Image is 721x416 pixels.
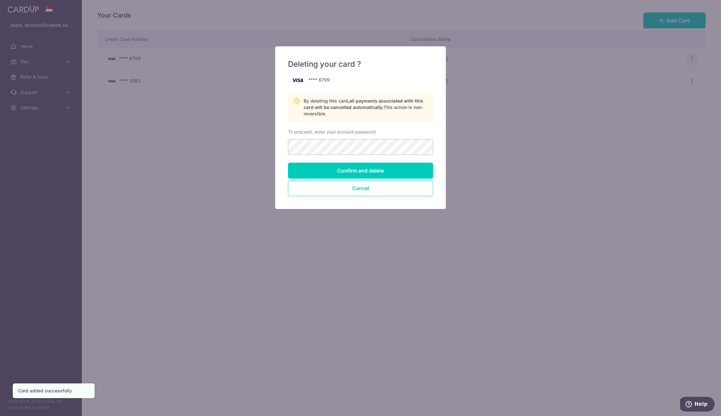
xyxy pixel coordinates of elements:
button: Close [288,180,433,196]
span: all payments associated with this card will be cancelled automatically. [304,98,423,110]
img: visa-761abec96037c8ab836742a37ff580f5eed1c99042f5b0e3b4741c5ac3fec333.png [288,74,307,86]
label: To proceed, enter your account password [288,129,376,135]
div: Card added successfully [18,388,89,394]
input: Confirm and delete [288,163,433,179]
iframe: Opens a widget where you can find more information [680,397,715,413]
p: By deleting this card, This action is non-reversible. [304,98,428,117]
h5: Deleting your card ? [288,59,433,69]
